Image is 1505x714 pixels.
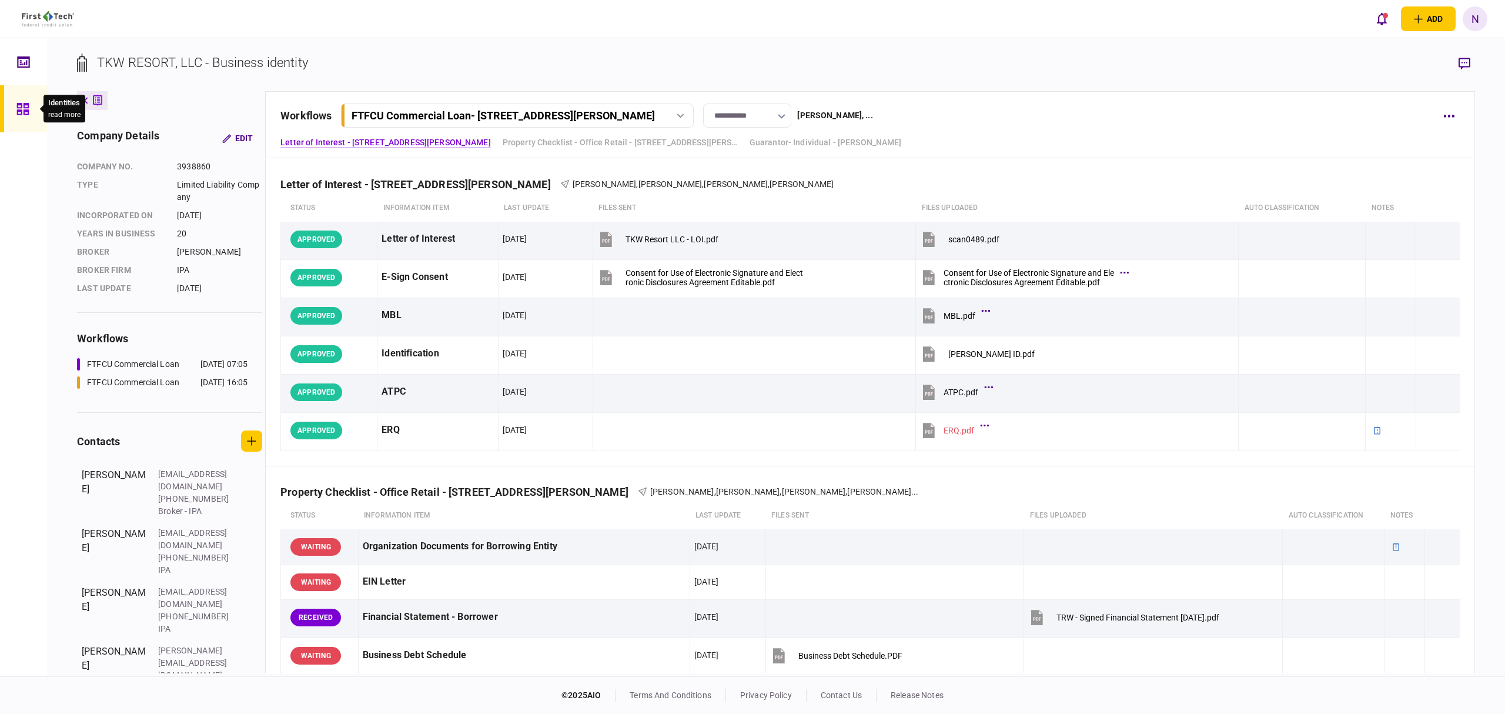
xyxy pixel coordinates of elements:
[503,424,527,436] div: [DATE]
[177,264,262,276] div: IPA
[280,108,332,124] div: workflows
[630,690,711,700] a: terms and conditions
[920,264,1126,291] button: Consent for Use of Electronic Signature and Electronic Disclosures Agreement Editable.pdf
[363,604,685,630] div: Financial Statement - Borrower
[1369,6,1394,31] button: open notifications list
[77,376,248,389] a: FTFCU Commercial Loan[DATE] 16:05
[694,649,719,661] div: [DATE]
[158,505,235,518] div: Broker - IPA
[503,386,527,398] div: [DATE]
[377,195,498,222] th: Information item
[702,179,704,189] span: ,
[768,179,770,189] span: ,
[382,379,493,405] div: ATPC
[177,282,262,295] div: [DATE]
[290,422,342,439] div: APPROVED
[597,226,718,252] button: TKW Resort LLC - LOI.pdf
[177,179,262,203] div: Limited Liability Company
[845,487,847,496] span: ,
[177,161,262,173] div: 3938860
[638,179,703,189] span: [PERSON_NAME]
[280,486,638,498] div: Property Checklist - Office Retail - [STREET_ADDRESS][PERSON_NAME]
[690,502,765,529] th: last update
[821,690,862,700] a: contact us
[503,136,738,149] a: Property Checklist - Office Retail - [STREET_ADDRESS][PERSON_NAME]
[22,11,74,26] img: client company logo
[290,383,342,401] div: APPROVED
[382,341,493,367] div: Identification
[87,376,179,389] div: FTFCU Commercial Loan
[158,645,235,682] div: [PERSON_NAME][EMAIL_ADDRESS][DOMAIN_NAME]
[382,264,493,291] div: E-Sign Consent
[920,226,999,252] button: scan0489.pdf
[948,349,1035,359] div: Tom White ID.pdf
[650,487,714,496] span: [PERSON_NAME]
[177,228,262,240] div: 20
[158,564,235,576] div: IPA
[82,468,146,518] div: [PERSON_NAME]
[948,235,999,244] div: scan0489.pdf
[626,235,718,244] div: TKW Resort LLC - LOI.pdf
[920,417,986,443] button: ERQ.pdf
[1384,502,1425,529] th: notes
[944,426,974,435] div: ERQ.pdf
[48,111,81,119] button: read more
[694,611,719,623] div: [DATE]
[82,527,146,576] div: [PERSON_NAME]
[770,179,834,189] span: [PERSON_NAME]
[503,271,527,283] div: [DATE]
[847,487,911,496] span: [PERSON_NAME]
[352,109,655,122] div: FTFCU Commercial Loan - [STREET_ADDRESS][PERSON_NAME]
[593,195,915,222] th: files sent
[290,573,341,591] div: WAITING
[77,282,165,295] div: last update
[280,136,491,149] a: Letter of Interest - [STREET_ADDRESS][PERSON_NAME]
[920,341,1035,367] button: Tom White ID.pdf
[97,53,308,72] div: TKW RESORT, LLC - Business identity
[920,302,987,329] button: MBL.pdf
[290,269,342,286] div: APPROVED
[158,623,235,635] div: IPA
[1283,502,1384,529] th: auto classification
[716,487,780,496] span: [PERSON_NAME]
[213,128,262,149] button: Edit
[177,209,262,222] div: [DATE]
[82,586,146,635] div: [PERSON_NAME]
[694,576,719,588] div: [DATE]
[1366,195,1416,222] th: notes
[1463,6,1487,31] div: N
[77,209,165,222] div: incorporated on
[158,468,235,493] div: [EMAIL_ADDRESS][DOMAIN_NAME]
[503,233,527,245] div: [DATE]
[290,345,342,363] div: APPROVED
[363,642,685,669] div: Business Debt Schedule
[290,307,342,325] div: APPROVED
[158,493,235,505] div: [PHONE_NUMBER]
[158,527,235,552] div: [EMAIL_ADDRESS][DOMAIN_NAME]
[290,647,341,665] div: WAITING
[770,642,902,669] button: Business Debt Schedule.PDF
[920,379,990,405] button: ATPC.pdf
[290,231,342,248] div: APPROVED
[77,433,120,449] div: contacts
[363,533,685,560] div: Organization Documents for Borrowing Entity
[503,348,527,359] div: [DATE]
[740,690,792,700] a: privacy policy
[281,502,358,529] th: status
[650,486,919,498] div: Kate White,J. Timothy Bak
[177,246,262,258] div: [PERSON_NAME]
[77,228,165,240] div: years in business
[87,358,179,371] div: FTFCU Commercial Loan
[944,268,1114,287] div: Consent for Use of Electronic Signature and Electronic Disclosures Agreement Editable.pdf
[714,487,716,496] span: ,
[891,690,944,700] a: release notes
[200,376,248,389] div: [DATE] 16:05
[158,552,235,564] div: [PHONE_NUMBER]
[1028,604,1219,630] button: TRW - Signed Financial Statement 3-6-25.pdf
[797,109,872,122] div: [PERSON_NAME] , ...
[77,331,262,346] div: workflows
[503,309,527,321] div: [DATE]
[1024,502,1283,529] th: Files uploaded
[77,161,165,173] div: company no.
[158,586,235,610] div: [EMAIL_ADDRESS][DOMAIN_NAME]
